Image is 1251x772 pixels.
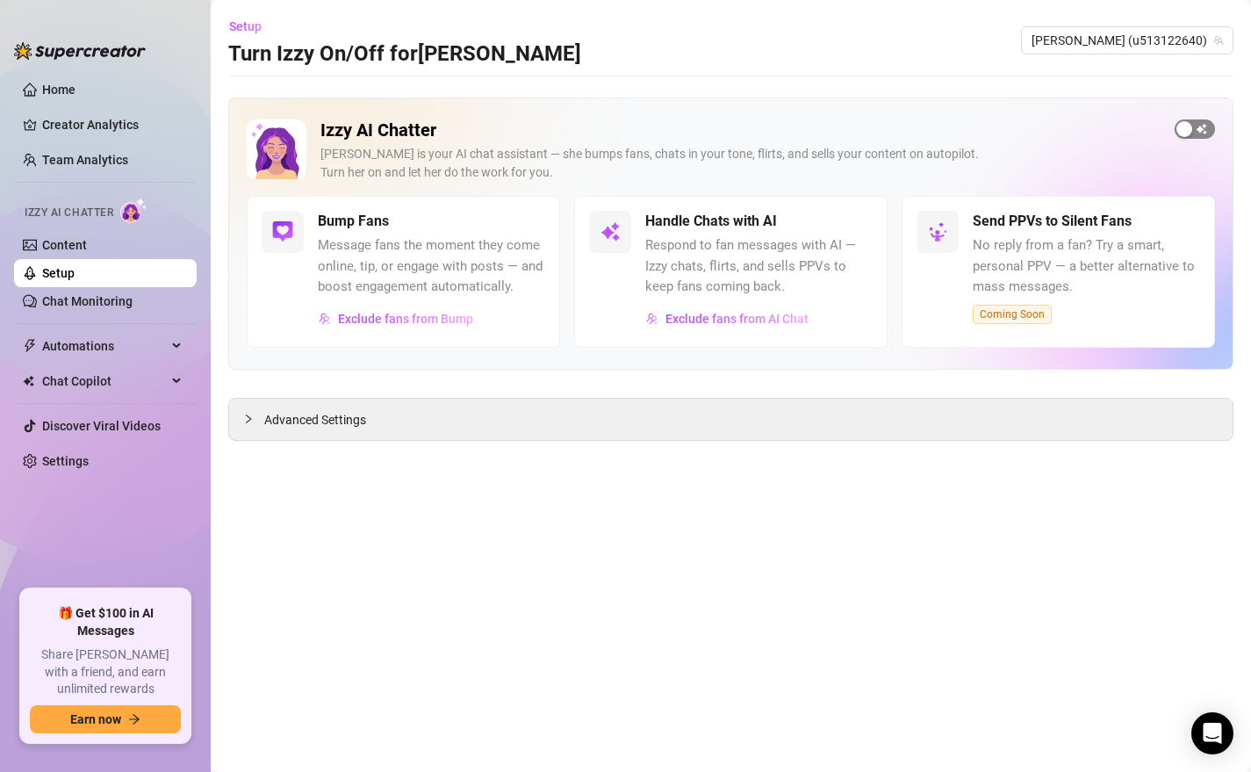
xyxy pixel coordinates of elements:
div: collapsed [243,409,264,429]
img: Izzy AI Chatter [247,119,306,179]
span: Earn now [70,712,121,726]
a: Creator Analytics [42,111,183,139]
a: Discover Viral Videos [42,419,161,433]
h5: Handle Chats with AI [645,211,777,232]
span: No reply from a fan? Try a smart, personal PPV — a better alternative to mass messages. [973,235,1200,298]
img: svg%3e [319,313,331,325]
img: logo-BBDzfeDw.svg [14,42,146,60]
h3: Turn Izzy On/Off for [PERSON_NAME] [228,40,581,69]
img: svg%3e [600,221,621,242]
div: Open Intercom Messenger [1191,712,1233,754]
button: Earn nowarrow-right [30,705,181,733]
span: collapsed [243,414,254,424]
span: Chat Copilot [42,367,167,395]
span: Coming Soon [973,305,1052,324]
span: Samantha (u513122640) [1032,27,1223,54]
a: Chat Monitoring [42,294,133,308]
a: Setup [42,266,75,280]
span: Automations [42,332,167,360]
button: Exclude fans from Bump [318,305,474,333]
a: Home [42,83,75,97]
img: svg%3e [646,313,658,325]
span: team [1213,35,1224,46]
span: Advanced Settings [264,410,366,429]
img: svg%3e [272,221,293,242]
h5: Bump Fans [318,211,389,232]
img: AI Chatter [120,198,147,223]
button: Setup [228,12,276,40]
a: Settings [42,454,89,468]
h5: Send PPVs to Silent Fans [973,211,1132,232]
span: Exclude fans from Bump [338,312,473,326]
img: Chat Copilot [23,375,34,387]
div: [PERSON_NAME] is your AI chat assistant — she bumps fans, chats in your tone, flirts, and sells y... [320,145,1161,182]
img: svg%3e [927,221,948,242]
span: thunderbolt [23,339,37,353]
span: Setup [229,19,262,33]
button: Exclude fans from AI Chat [645,305,809,333]
a: Team Analytics [42,153,128,167]
a: Content [42,238,87,252]
span: Izzy AI Chatter [25,205,113,221]
span: Exclude fans from AI Chat [665,312,809,326]
span: arrow-right [128,713,140,725]
span: Share [PERSON_NAME] with a friend, and earn unlimited rewards [30,646,181,698]
h2: Izzy AI Chatter [320,119,1161,141]
span: Respond to fan messages with AI — Izzy chats, flirts, and sells PPVs to keep fans coming back. [645,235,873,298]
span: 🎁 Get $100 in AI Messages [30,605,181,639]
span: Message fans the moment they come online, tip, or engage with posts — and boost engagement automa... [318,235,545,298]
